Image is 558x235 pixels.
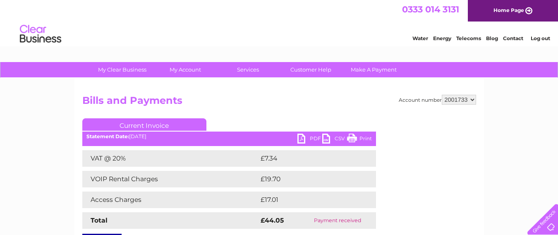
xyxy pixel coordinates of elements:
[402,4,459,14] a: 0333 014 3131
[433,35,451,41] a: Energy
[277,62,345,77] a: Customer Help
[340,62,408,77] a: Make A Payment
[399,95,476,105] div: Account number
[259,171,359,187] td: £19.70
[486,35,498,41] a: Blog
[19,22,62,47] img: logo.png
[82,95,476,110] h2: Bills and Payments
[297,134,322,146] a: PDF
[412,35,428,41] a: Water
[82,192,259,208] td: Access Charges
[531,35,550,41] a: Log out
[259,150,357,167] td: £7.34
[322,134,347,146] a: CSV
[91,216,108,224] strong: Total
[82,118,206,131] a: Current Invoice
[503,35,523,41] a: Contact
[261,216,284,224] strong: £44.05
[86,133,129,139] b: Statement Date:
[88,62,156,77] a: My Clear Business
[84,5,475,40] div: Clear Business is a trading name of Verastar Limited (registered in [GEOGRAPHIC_DATA] No. 3667643...
[299,212,376,229] td: Payment received
[82,134,376,139] div: [DATE]
[214,62,282,77] a: Services
[151,62,219,77] a: My Account
[456,35,481,41] a: Telecoms
[259,192,357,208] td: £17.01
[82,171,259,187] td: VOIP Rental Charges
[347,134,372,146] a: Print
[82,150,259,167] td: VAT @ 20%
